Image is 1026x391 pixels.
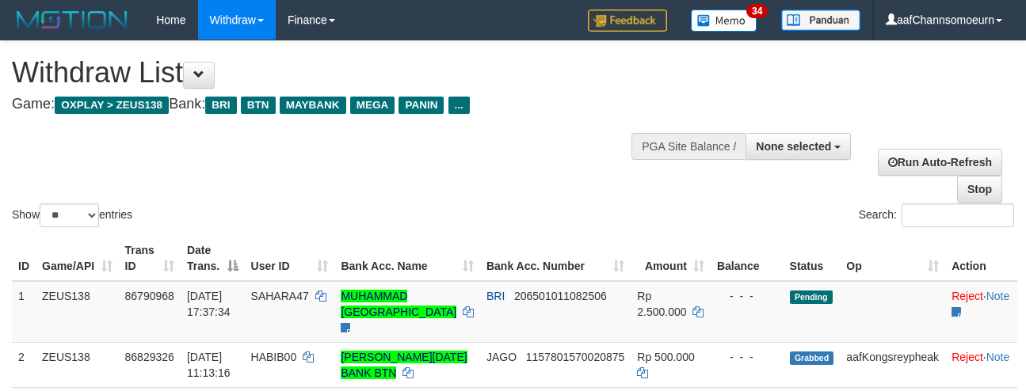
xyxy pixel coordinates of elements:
a: Note [986,290,1010,302]
td: · [945,342,1017,387]
a: [PERSON_NAME][DATE] BANK BTN [341,351,467,379]
td: aafKongsreypheak [840,342,945,387]
th: Game/API: activate to sort column ascending [36,236,119,281]
span: OXPLAY > ZEUS138 [55,97,169,114]
img: Button%20Memo.svg [691,9,757,32]
th: Bank Acc. Name: activate to sort column ascending [334,236,480,281]
th: ID [12,236,36,281]
th: Balance [711,236,784,281]
td: 2 [12,342,36,387]
a: Run Auto-Refresh [878,149,1002,176]
th: Date Trans.: activate to sort column descending [181,236,245,281]
button: None selected [746,133,851,160]
a: Reject [952,290,983,302]
td: ZEUS138 [36,281,119,343]
label: Show entries [12,203,132,227]
span: 34 [746,4,768,18]
a: Stop [957,176,1002,203]
span: [DATE] 17:37:34 [187,290,231,318]
th: User ID: activate to sort column ascending [245,236,335,281]
h4: Game: Bank: [12,97,668,112]
th: Status [784,236,841,281]
span: Pending [790,290,833,304]
span: JAGO [486,351,517,363]
span: Rp 500.000 [637,351,694,363]
div: - - - [717,349,777,365]
span: BTN [241,97,276,114]
img: Feedback.jpg [588,9,667,32]
img: MOTION_logo.png [12,8,132,32]
span: 86829326 [125,351,174,363]
a: Note [986,351,1010,363]
label: Search: [859,203,1014,227]
th: Action [945,236,1017,281]
td: 1 [12,281,36,343]
span: SAHARA47 [251,290,309,302]
a: MUHAMMAD [GEOGRAPHIC_DATA] [341,290,456,318]
span: HABIB00 [251,351,297,363]
th: Bank Acc. Number: activate to sort column ascending [480,236,631,281]
th: Op: activate to sort column ascending [840,236,945,281]
td: · [945,281,1017,343]
span: Grabbed [790,351,834,365]
span: Copy 1157801570020875 to clipboard [526,351,625,363]
span: 86790968 [125,290,174,302]
select: Showentries [40,203,99,227]
span: PANIN [399,97,444,114]
th: Trans ID: activate to sort column ascending [119,236,181,281]
span: Copy 206501011082506 to clipboard [514,290,607,302]
span: [DATE] 11:13:16 [187,351,231,379]
td: ZEUS138 [36,342,119,387]
div: - - - [717,288,777,304]
span: None selected [756,140,831,153]
span: Rp 2.500.000 [637,290,686,318]
div: PGA Site Balance / [631,133,746,160]
a: Reject [952,351,983,363]
h1: Withdraw List [12,57,668,89]
span: BRI [486,290,505,302]
span: MEGA [350,97,395,114]
span: BRI [205,97,236,114]
input: Search: [902,203,1014,227]
span: ... [448,97,470,114]
th: Amount: activate to sort column ascending [631,236,711,281]
span: MAYBANK [280,97,346,114]
img: panduan.png [781,9,860,31]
